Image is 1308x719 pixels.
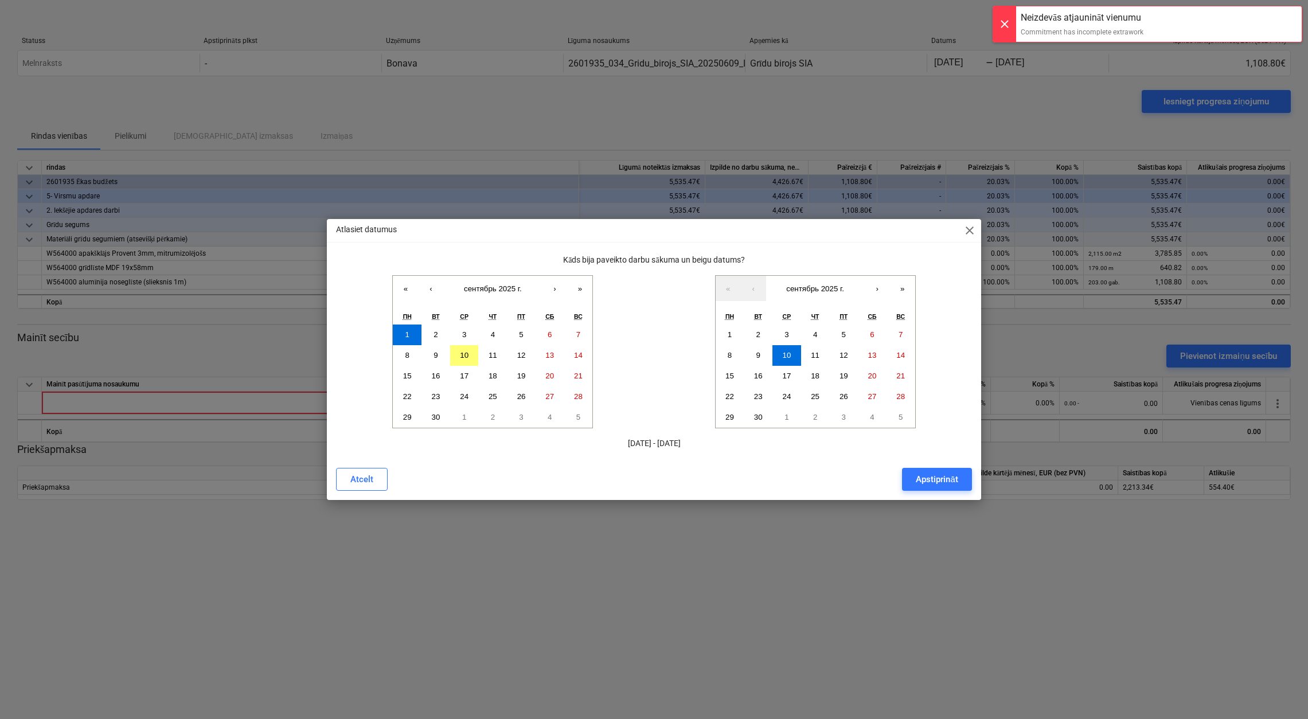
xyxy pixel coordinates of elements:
[782,372,791,380] abbr: 17 сентября 2025 г.
[491,330,495,339] abbr: 4 сентября 2025 г.
[786,284,844,293] span: сентябрь 2025 г.
[899,330,903,339] abbr: 7 сентября 2025 г.
[811,372,819,380] abbr: 18 сентября 2025 г.
[548,330,552,339] abbr: 6 сентября 2025 г.
[840,313,848,320] abbr: пятница
[460,372,468,380] abbr: 17 сентября 2025 г.
[545,313,554,320] abbr: суббота
[519,413,523,421] abbr: 3 октября 2025 г.
[858,325,887,345] button: 6 сентября 2025 г.
[478,366,507,386] button: 18 сентября 2025 г.
[896,372,905,380] abbr: 21 сентября 2025 г.
[421,345,450,366] button: 9 сентября 2025 г.
[460,392,468,401] abbr: 24 сентября 2025 г.
[782,351,791,359] abbr: 10 сентября 2025 г.
[811,392,819,401] abbr: 25 сентября 2025 г.
[840,351,848,359] abbr: 12 сентября 2025 г.
[858,407,887,428] button: 4 октября 2025 г.
[766,276,865,301] button: сентябрь 2025 г.
[545,372,554,380] abbr: 20 сентября 2025 г.
[754,313,762,320] abbr: вторник
[744,407,772,428] button: 30 сентября 2025 г.
[421,386,450,407] button: 23 сентября 2025 г.
[728,330,732,339] abbr: 1 сентября 2025 г.
[842,413,846,421] abbr: 3 октября 2025 г.
[887,386,915,407] button: 28 сентября 2025 г.
[489,313,497,320] abbr: четверг
[450,345,479,366] button: 10 сентября 2025 г.
[564,325,593,345] button: 7 сентября 2025 г.
[772,366,801,386] button: 17 сентября 2025 г.
[725,313,734,320] abbr: понедельник
[870,330,874,339] abbr: 6 сентября 2025 г.
[829,345,858,366] button: 12 сентября 2025 г.
[536,325,564,345] button: 6 сентября 2025 г.
[434,351,438,359] abbr: 9 сентября 2025 г.
[725,413,734,421] abbr: 29 сентября 2025 г.
[403,413,412,421] abbr: 29 сентября 2025 г.
[744,325,772,345] button: 2 сентября 2025 г.
[963,224,977,237] span: close
[536,386,564,407] button: 27 сентября 2025 г.
[507,325,536,345] button: 5 сентября 2025 г.
[902,468,971,491] button: Apstiprināt
[858,345,887,366] button: 13 сентября 2025 г.
[536,345,564,366] button: 13 сентября 2025 г.
[716,386,744,407] button: 22 сентября 2025 г.
[887,366,915,386] button: 21 сентября 2025 г.
[801,325,830,345] button: 4 сентября 2025 г.
[489,392,497,401] abbr: 25 сентября 2025 г.
[716,366,744,386] button: 15 сентября 2025 г.
[858,386,887,407] button: 27 сентября 2025 г.
[887,407,915,428] button: 5 октября 2025 г.
[336,437,972,450] p: [DATE] - [DATE]
[464,284,522,293] span: сентябрь 2025 г.
[564,345,593,366] button: 14 сентября 2025 г.
[716,345,744,366] button: 8 сентября 2025 г.
[393,325,421,345] button: 1 сентября 2025 г.
[716,276,741,301] button: «
[754,392,763,401] abbr: 23 сентября 2025 г.
[783,313,791,320] abbr: среда
[576,330,580,339] abbr: 7 сентября 2025 г.
[829,386,858,407] button: 26 сентября 2025 г.
[1021,11,1143,25] div: Neizdevās atjaunināt vienumu
[450,325,479,345] button: 3 сентября 2025 г.
[403,372,412,380] abbr: 15 сентября 2025 г.
[418,276,443,301] button: ‹
[772,386,801,407] button: 24 сентября 2025 г.
[813,330,817,339] abbr: 4 сентября 2025 г.
[393,366,421,386] button: 15 сентября 2025 г.
[450,407,479,428] button: 1 октября 2025 г.
[405,330,409,339] abbr: 1 сентября 2025 г.
[336,224,397,236] p: Atlasiet datumus
[842,330,846,339] abbr: 5 сентября 2025 г.
[432,392,440,401] abbr: 23 сентября 2025 г.
[491,413,495,421] abbr: 2 октября 2025 г.
[782,392,791,401] abbr: 24 сентября 2025 г.
[432,413,440,421] abbr: 30 сентября 2025 г.
[887,345,915,366] button: 14 сентября 2025 г.
[350,472,373,487] div: Atcelt
[741,276,766,301] button: ‹
[858,366,887,386] button: 20 сентября 2025 г.
[574,372,583,380] abbr: 21 сентября 2025 г.
[393,345,421,366] button: 8 сентября 2025 г.
[462,413,466,421] abbr: 1 октября 2025 г.
[478,345,507,366] button: 11 сентября 2025 г.
[840,392,848,401] abbr: 26 сентября 2025 г.
[460,351,468,359] abbr: 10 сентября 2025 г.
[725,392,734,401] abbr: 22 сентября 2025 г.
[1021,27,1143,37] div: Commitment has incomplete extrawork
[517,351,526,359] abbr: 12 сентября 2025 г.
[336,468,388,491] button: Atcelt
[754,372,763,380] abbr: 16 сентября 2025 г.
[772,407,801,428] button: 1 октября 2025 г.
[517,372,526,380] abbr: 19 сентября 2025 г.
[517,313,525,320] abbr: пятница
[536,366,564,386] button: 20 сентября 2025 г.
[432,372,440,380] abbr: 16 сентября 2025 г.
[421,407,450,428] button: 30 сентября 2025 г.
[421,325,450,345] button: 2 сентября 2025 г.
[896,392,905,401] abbr: 28 сентября 2025 г.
